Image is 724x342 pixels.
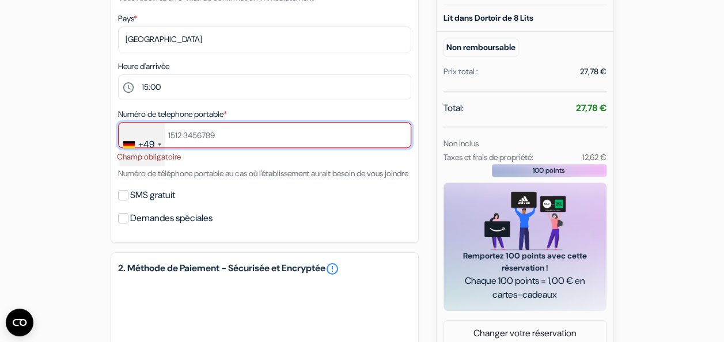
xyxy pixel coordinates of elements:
label: Demandes spéciales [130,210,213,226]
div: 27,78 € [580,66,607,78]
img: gift_card_hero_new.png [484,192,566,250]
span: Remportez 100 points avec cette réservation ! [457,250,593,274]
li: Champ obligatoire [117,151,411,163]
small: Non inclus [444,138,479,149]
div: Prix total : [444,66,478,78]
label: Heure d'arrivée [118,60,169,73]
small: Numéro de téléphone portable au cas où l'établissement aurait besoin de vous joindre [118,168,408,178]
span: Chaque 100 points = 1,00 € en cartes-cadeaux [457,274,593,302]
span: Total: [444,101,464,115]
label: SMS gratuit [130,187,175,203]
small: 12,62 € [582,152,606,162]
a: error_outline [325,262,339,276]
b: Lit dans Dortoir de 8 Lits [444,13,533,23]
h5: 2. Méthode de Paiement - Sécurisée et Encryptée [118,262,411,276]
label: Numéro de telephone portable [118,108,227,120]
label: Pays [118,13,137,25]
input: 1512 3456789 [118,122,411,148]
small: Taxes et frais de propriété: [444,152,533,162]
small: Non remboursable [444,39,518,56]
div: Germany (Deutschland): +49 [119,123,165,166]
div: +49 [138,138,154,151]
strong: 27,78 € [576,102,607,114]
button: Ouvrir le widget CMP [6,309,33,336]
span: 100 points [533,165,565,176]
